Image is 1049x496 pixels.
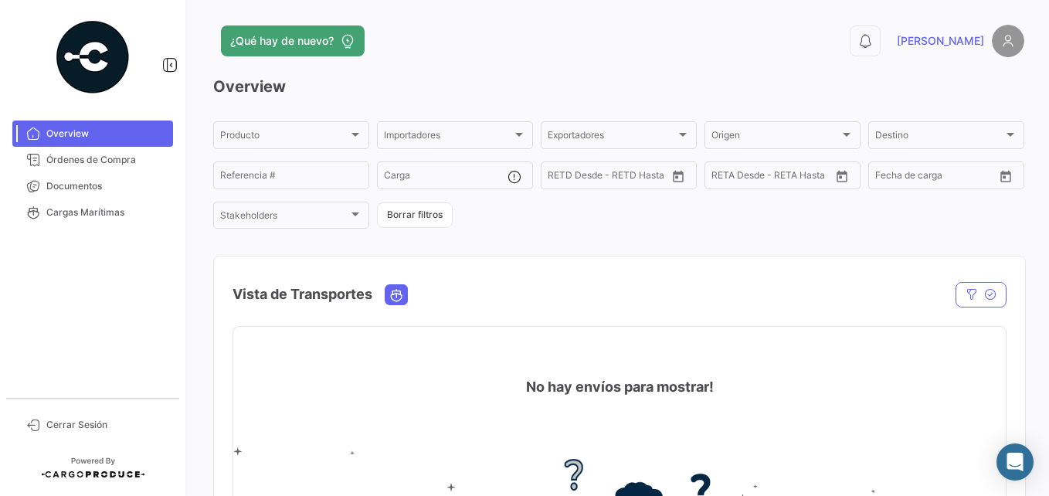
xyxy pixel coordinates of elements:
button: ¿Qué hay de nuevo? [221,25,365,56]
span: Órdenes de Compra [46,153,167,167]
button: Open calendar [994,165,1017,188]
button: Borrar filtros [377,202,453,228]
img: powered-by.png [54,19,131,96]
h4: Vista de Transportes [233,284,372,305]
button: Open calendar [830,165,854,188]
a: Overview [12,121,173,147]
input: Desde [548,172,575,183]
a: Órdenes de Compra [12,147,173,173]
span: Exportadores [548,132,676,143]
input: Desde [711,172,739,183]
img: placeholder-user.png [992,25,1024,57]
span: Cerrar Sesión [46,418,167,432]
h4: No hay envíos para mostrar! [526,376,714,398]
input: Hasta [750,172,806,183]
span: [PERSON_NAME] [897,33,984,49]
span: Importadores [384,132,512,143]
input: Hasta [914,172,970,183]
button: Ocean [385,285,407,304]
span: Producto [220,132,348,143]
div: Abrir Intercom Messenger [996,443,1034,481]
span: Documentos [46,179,167,193]
span: Cargas Marítimas [46,206,167,219]
input: Hasta [586,172,643,183]
span: Overview [46,127,167,141]
span: Stakeholders [220,212,348,223]
button: Open calendar [667,165,690,188]
span: ¿Qué hay de nuevo? [230,33,334,49]
span: Origen [711,132,840,143]
h3: Overview [213,76,1024,97]
input: Desde [875,172,903,183]
a: Documentos [12,173,173,199]
a: Cargas Marítimas [12,199,173,226]
span: Destino [875,132,1003,143]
